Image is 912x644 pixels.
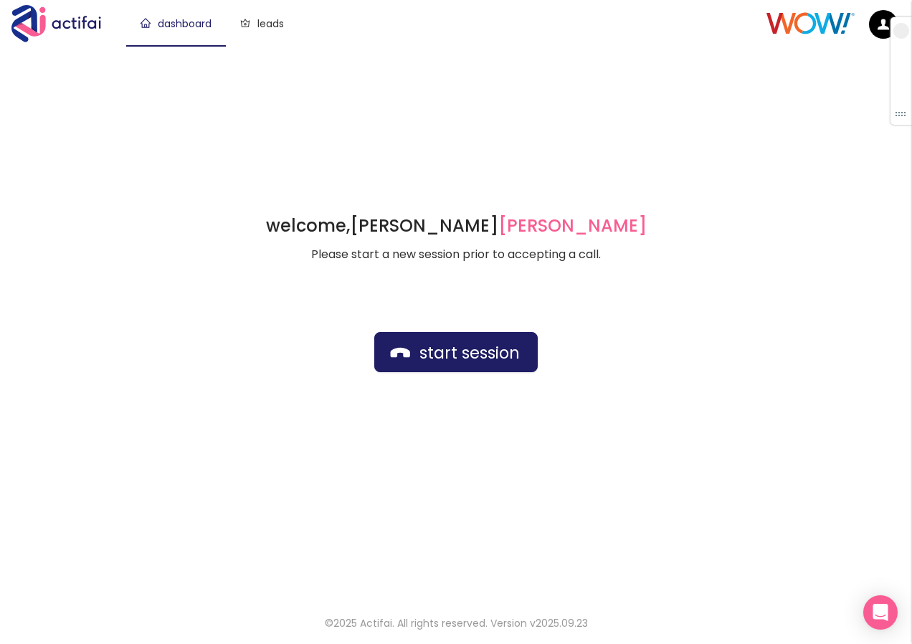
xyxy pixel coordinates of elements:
strong: [PERSON_NAME] [350,214,647,237]
img: default.png [869,10,898,39]
span: [PERSON_NAME] [498,214,647,237]
img: Client Logo [766,12,855,34]
div: Open Intercom Messenger [863,595,898,630]
a: leads [240,16,284,31]
p: Please start a new session prior to accepting a call. [266,246,647,263]
img: Actifai Logo [11,5,115,42]
a: dashboard [141,16,212,31]
h1: welcome, [266,214,647,237]
button: start session [374,332,538,372]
